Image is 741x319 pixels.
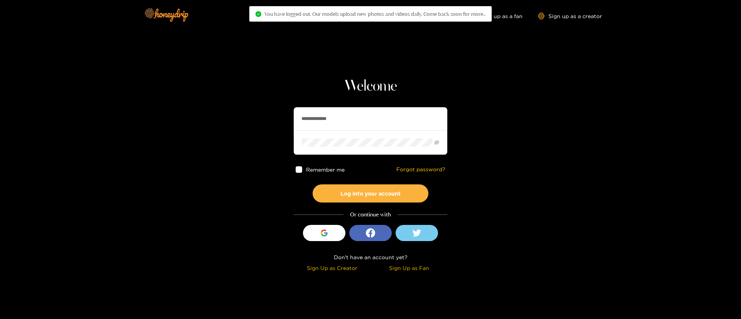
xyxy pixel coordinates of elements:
span: You have logged out. Our models upload new photos and videos daily. Come back soon for more.. [264,11,486,17]
div: Don't have an account yet? [294,253,447,262]
a: Sign up as a creator [538,13,602,19]
button: Log into your account [313,184,428,203]
span: Remember me [306,167,345,172]
span: check-circle [255,11,261,17]
h1: Welcome [294,77,447,96]
a: Forgot password? [396,166,445,173]
a: Sign up as a fan [470,13,523,19]
div: Sign Up as Creator [296,263,369,272]
div: Or continue with [294,210,447,219]
span: eye-invisible [434,140,439,145]
div: Sign Up as Fan [372,263,445,272]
